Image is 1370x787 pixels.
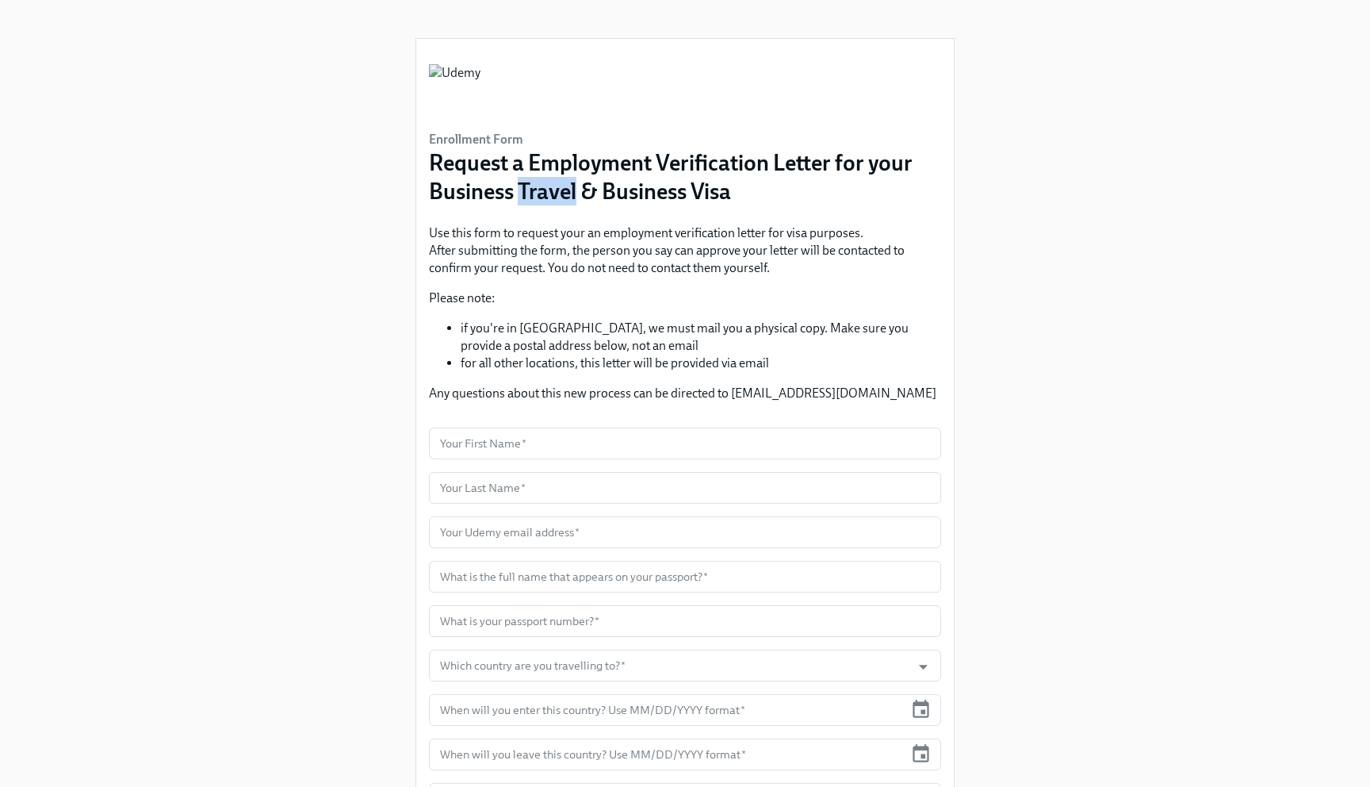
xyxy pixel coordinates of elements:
[429,694,904,726] input: MM/DD/YYYY
[429,148,941,205] h3: Request a Employment Verification Letter for your Business Travel & Business Visa
[429,739,904,770] input: MM/DD/YYYY
[461,320,941,355] li: if you're in [GEOGRAPHIC_DATA], we must mail you a physical copy. Make sure you provide a postal ...
[429,64,480,112] img: Udemy
[429,131,941,148] h6: Enrollment Form
[911,655,936,679] button: Open
[461,355,941,372] li: for all other locations, this letter will be provided via email
[429,290,941,307] p: Please note:
[429,385,941,402] p: Any questions about this new process can be directed to [EMAIL_ADDRESS][DOMAIN_NAME]
[429,225,941,277] p: Use this form to request your an employment verification letter for visa purposes. After submitti...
